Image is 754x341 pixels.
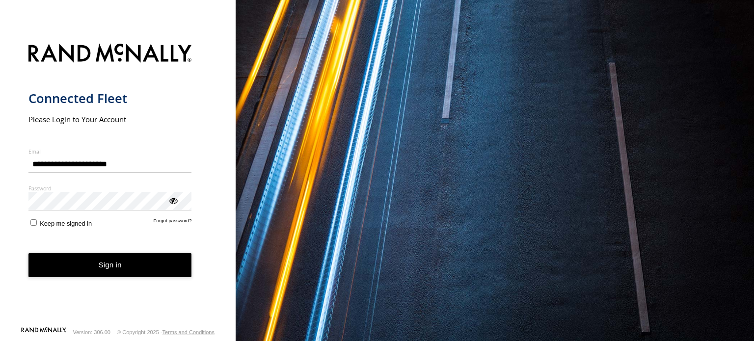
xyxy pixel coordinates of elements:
a: Visit our Website [21,327,66,337]
a: Forgot password? [154,218,192,227]
label: Password [28,184,192,192]
div: Version: 306.00 [73,329,110,335]
h2: Please Login to Your Account [28,114,192,124]
label: Email [28,148,192,155]
button: Sign in [28,253,192,277]
div: ViewPassword [168,195,178,205]
input: Keep me signed in [30,219,37,226]
img: Rand McNally [28,42,192,67]
a: Terms and Conditions [162,329,215,335]
div: © Copyright 2025 - [117,329,215,335]
span: Keep me signed in [40,220,92,227]
h1: Connected Fleet [28,90,192,106]
form: main [28,38,208,326]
